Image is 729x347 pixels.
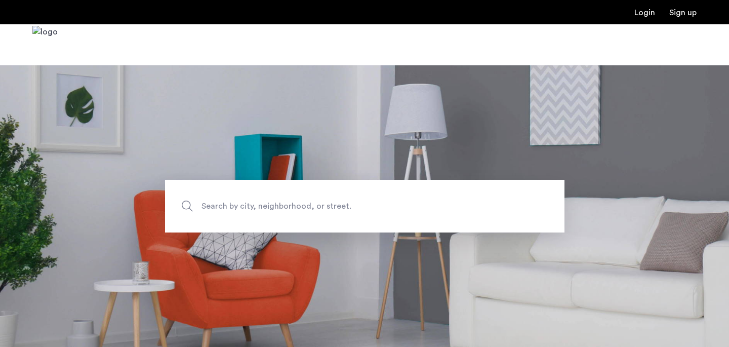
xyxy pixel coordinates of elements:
[32,26,58,64] a: Cazamio Logo
[634,9,655,17] a: Login
[201,199,481,213] span: Search by city, neighborhood, or street.
[32,26,58,64] img: logo
[165,180,564,233] input: Apartment Search
[669,9,697,17] a: Registration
